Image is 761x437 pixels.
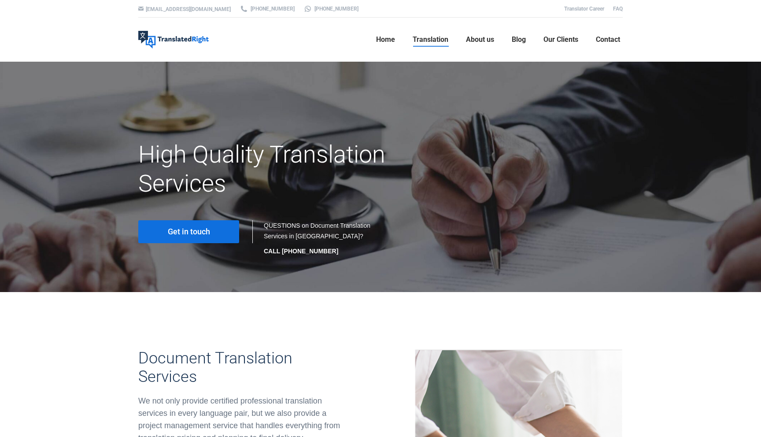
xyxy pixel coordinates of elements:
[146,6,231,12] a: [EMAIL_ADDRESS][DOMAIN_NAME]
[564,6,604,12] a: Translator Career
[373,26,398,54] a: Home
[303,5,358,13] a: [PHONE_NUMBER]
[138,220,239,243] a: Get in touch
[376,35,395,44] span: Home
[264,220,372,256] div: QUESTIONS on Document Translation Services in [GEOGRAPHIC_DATA]?
[168,227,210,236] span: Get in touch
[509,26,528,54] a: Blog
[138,140,457,198] h1: High Quality Translation Services
[541,26,581,54] a: Our Clients
[596,35,620,44] span: Contact
[413,35,448,44] span: Translation
[543,35,578,44] span: Our Clients
[593,26,623,54] a: Contact
[466,35,494,44] span: About us
[512,35,526,44] span: Blog
[264,248,338,255] strong: CALL [PHONE_NUMBER]
[463,26,497,54] a: About us
[138,31,209,48] img: Translated Right
[410,26,451,54] a: Translation
[613,6,623,12] a: FAQ
[240,5,295,13] a: [PHONE_NUMBER]
[138,349,345,386] h3: Document Translation Services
